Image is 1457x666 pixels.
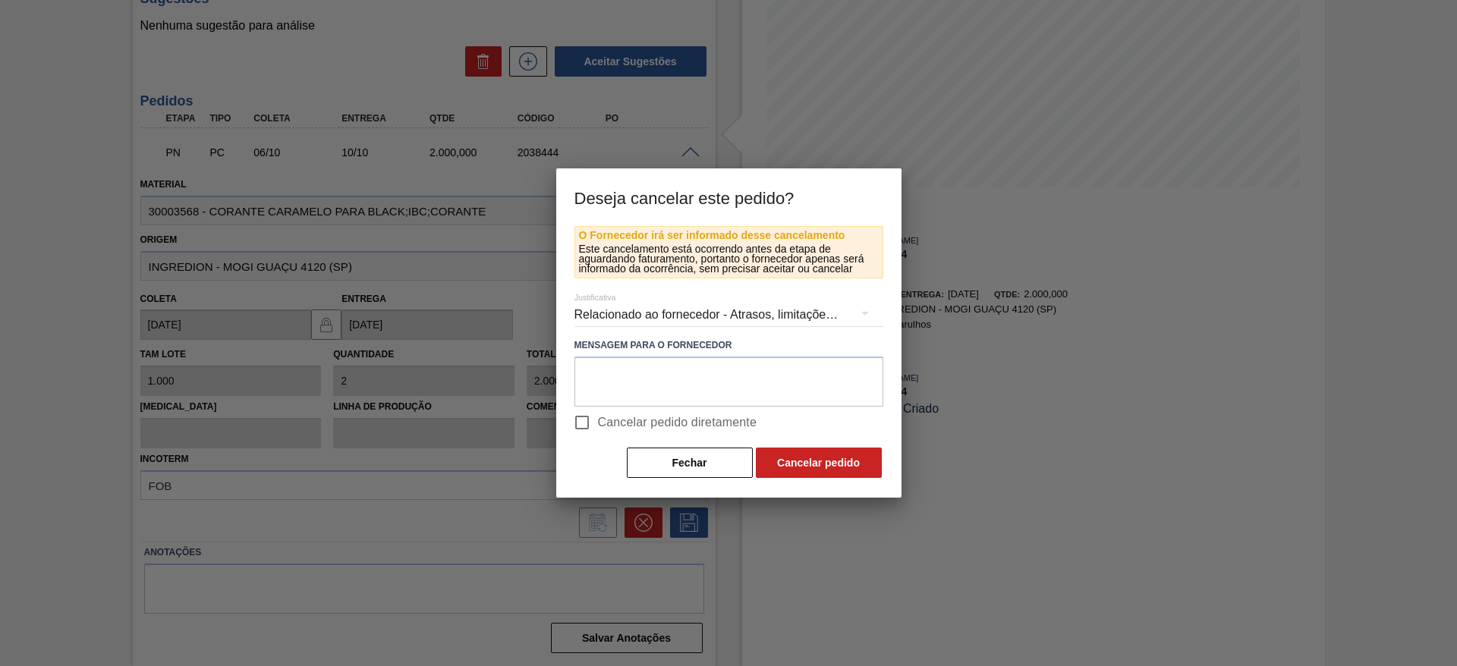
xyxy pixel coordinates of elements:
[579,231,879,240] p: O Fornecedor irá ser informado desse cancelamento
[627,448,753,478] button: Fechar
[598,413,757,432] span: Cancelar pedido diretamente
[556,168,902,226] h3: Deseja cancelar este pedido?
[574,335,883,357] label: Mensagem para o Fornecedor
[756,448,882,478] button: Cancelar pedido
[579,244,879,274] p: Este cancelamento está ocorrendo antes da etapa de aguardando faturamento, portanto o fornecedor ...
[574,294,883,336] div: Relacionado ao fornecedor - Atrasos, limitações de capacidade, etc.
